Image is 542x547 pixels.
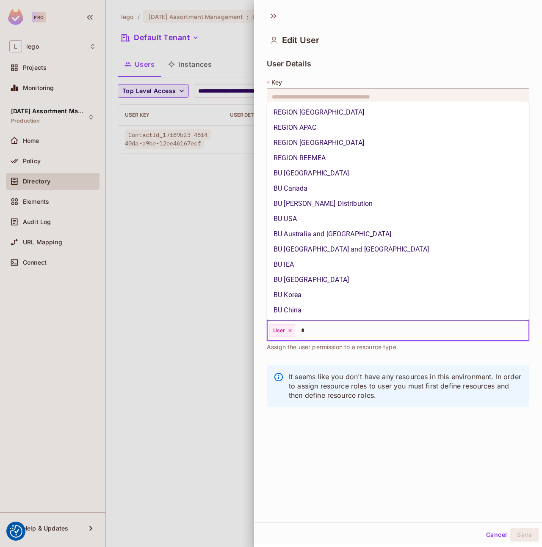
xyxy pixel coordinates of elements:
li: BU [GEOGRAPHIC_DATA] and [GEOGRAPHIC_DATA] [267,242,529,257]
li: BU Australia and [GEOGRAPHIC_DATA] [267,227,529,242]
button: Save [510,528,539,542]
span: Assign the user permission to a resource type [267,342,396,352]
span: User Details [267,60,311,68]
li: BU [PERSON_NAME] Distribution [267,196,529,211]
span: Edit User [282,35,319,45]
li: BU Korea [267,287,529,303]
li: BU MEA [267,318,529,333]
p: It seems like you don't have any resources in this environment. In order to assign resource roles... [289,372,523,400]
span: Key [271,79,282,86]
li: BU [GEOGRAPHIC_DATA] [267,166,529,181]
li: REGION [GEOGRAPHIC_DATA] [267,135,529,150]
button: Cancel [483,528,510,542]
li: REGION APAC [267,120,529,135]
img: Revisit consent button [10,525,22,538]
div: User [269,324,295,337]
li: BU USA [267,211,529,227]
span: User [273,327,285,334]
button: Consent Preferences [10,525,22,538]
li: REGION [GEOGRAPHIC_DATA] [267,105,529,120]
li: BU IEA [267,257,529,272]
li: BU [GEOGRAPHIC_DATA] [267,272,529,287]
button: Close [525,329,526,331]
li: BU Canada [267,181,529,196]
li: BU China [267,303,529,318]
li: REGION REEMEA [267,150,529,166]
